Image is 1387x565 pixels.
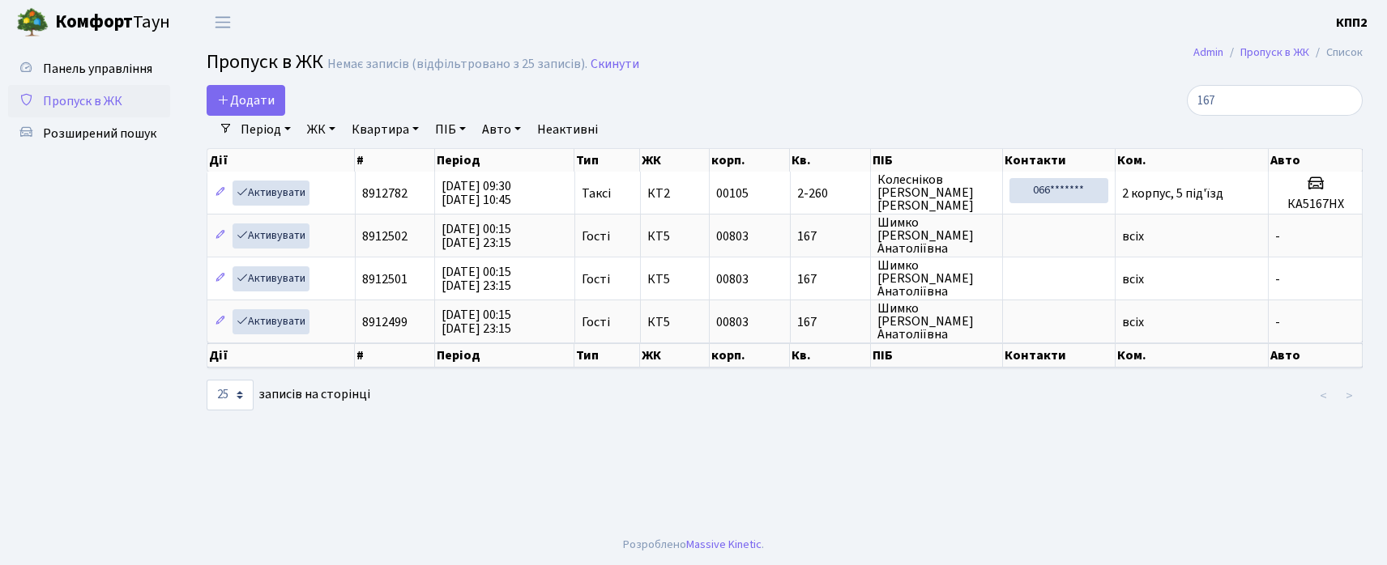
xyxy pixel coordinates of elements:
a: Період [234,116,297,143]
th: Ком. [1116,343,1270,367]
span: [DATE] 00:15 [DATE] 23:15 [442,306,511,338]
span: 8912502 [362,227,408,245]
span: 2 корпус, 5 під'їзд [1122,185,1223,202]
span: 00803 [716,270,749,288]
th: ПІБ [871,149,1002,172]
span: КТ5 [647,273,702,286]
a: Активувати [233,181,309,206]
span: Гості [582,316,610,329]
a: Admin [1193,44,1223,61]
th: ЖК [640,149,709,172]
a: Активувати [233,223,309,249]
b: Комфорт [55,9,133,35]
span: [DATE] 00:15 [DATE] 23:15 [442,263,511,295]
th: Кв. [790,343,871,367]
span: Пропуск в ЖК [43,92,122,110]
span: 167 [797,273,864,286]
span: Гості [582,230,610,243]
span: Пропуск в ЖК [207,48,323,76]
a: Massive Kinetic [686,536,762,553]
span: 2-260 [797,187,864,200]
li: Список [1309,44,1363,62]
a: ПІБ [429,116,472,143]
a: Додати [207,85,285,116]
span: 8912499 [362,313,408,331]
th: ЖК [640,343,709,367]
th: корп. [710,149,791,172]
th: Тип [574,343,640,367]
span: 8912782 [362,185,408,202]
h5: КА5167НХ [1275,197,1355,212]
span: Колесніков [PERSON_NAME] [PERSON_NAME] [877,173,995,212]
input: Пошук... [1187,85,1363,116]
th: Ком. [1116,149,1270,172]
a: Панель управління [8,53,170,85]
span: Гості [582,273,610,286]
a: Авто [476,116,527,143]
span: всіх [1122,227,1144,245]
a: ЖК [301,116,342,143]
th: ПІБ [871,343,1002,367]
span: - [1275,227,1280,245]
a: Пропуск в ЖК [8,85,170,117]
span: Шимко [PERSON_NAME] Анатоліївна [877,302,995,341]
th: Авто [1269,149,1363,172]
div: Розроблено . [623,536,764,554]
th: Період [435,149,575,172]
span: 00803 [716,227,749,245]
span: Шимко [PERSON_NAME] Анатоліївна [877,259,995,298]
span: 167 [797,316,864,329]
th: корп. [710,343,791,367]
span: Розширений пошук [43,125,156,142]
th: Тип [574,149,640,172]
th: Контакти [1003,149,1116,172]
img: logo.png [16,6,49,39]
span: Шимко [PERSON_NAME] Анатоліївна [877,216,995,255]
th: Період [435,343,575,367]
button: Переключити навігацію [203,9,243,36]
span: КТ5 [647,316,702,329]
b: КПП2 [1336,14,1368,32]
span: Додати [217,91,275,109]
a: Неактивні [531,116,604,143]
th: Кв. [790,149,871,172]
span: Таун [55,9,170,36]
a: Квартира [345,116,425,143]
label: записів на сторінці [207,380,370,410]
span: 167 [797,230,864,243]
span: Панель управління [43,60,152,78]
span: КТ2 [647,187,702,200]
th: # [355,343,434,367]
th: Дії [207,149,355,172]
select: записів на сторінці [207,380,254,410]
nav: breadcrumb [1169,36,1387,70]
span: всіх [1122,270,1144,288]
a: Активувати [233,309,309,334]
a: КПП2 [1336,13,1368,32]
div: Немає записів (відфільтровано з 25 записів). [327,57,587,72]
span: всіх [1122,313,1144,331]
span: КТ5 [647,230,702,243]
th: # [355,149,434,172]
span: [DATE] 00:15 [DATE] 23:15 [442,220,511,252]
span: Таксі [582,187,611,200]
span: [DATE] 09:30 [DATE] 10:45 [442,177,511,209]
a: Пропуск в ЖК [1240,44,1309,61]
th: Дії [207,343,355,367]
span: 8912501 [362,270,408,288]
a: Скинути [591,57,639,72]
span: - [1275,313,1280,331]
a: Розширений пошук [8,117,170,150]
span: 00803 [716,313,749,331]
th: Авто [1269,343,1363,367]
span: - [1275,270,1280,288]
a: Активувати [233,266,309,291]
th: Контакти [1003,343,1116,367]
span: 00105 [716,185,749,202]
